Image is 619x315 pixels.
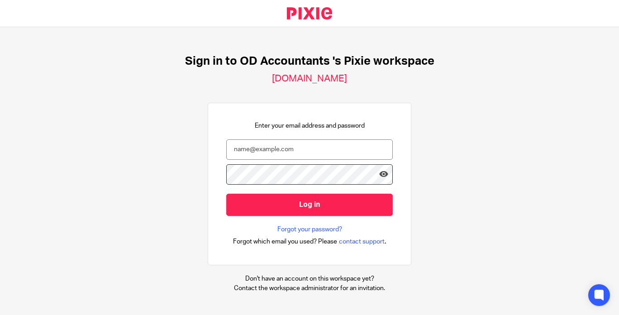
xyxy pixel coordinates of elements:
[233,237,337,246] span: Forgot which email you used? Please
[272,73,347,85] h2: [DOMAIN_NAME]
[185,54,434,68] h1: Sign in to OD Accountants 's Pixie workspace
[233,236,386,247] div: .
[226,194,393,216] input: Log in
[234,284,385,293] p: Contact the workspace administrator for an invitation.
[234,274,385,283] p: Don't have an account on this workspace yet?
[255,121,365,130] p: Enter your email address and password
[339,237,385,246] span: contact support
[226,139,393,160] input: name@example.com
[277,225,342,234] a: Forgot your password?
